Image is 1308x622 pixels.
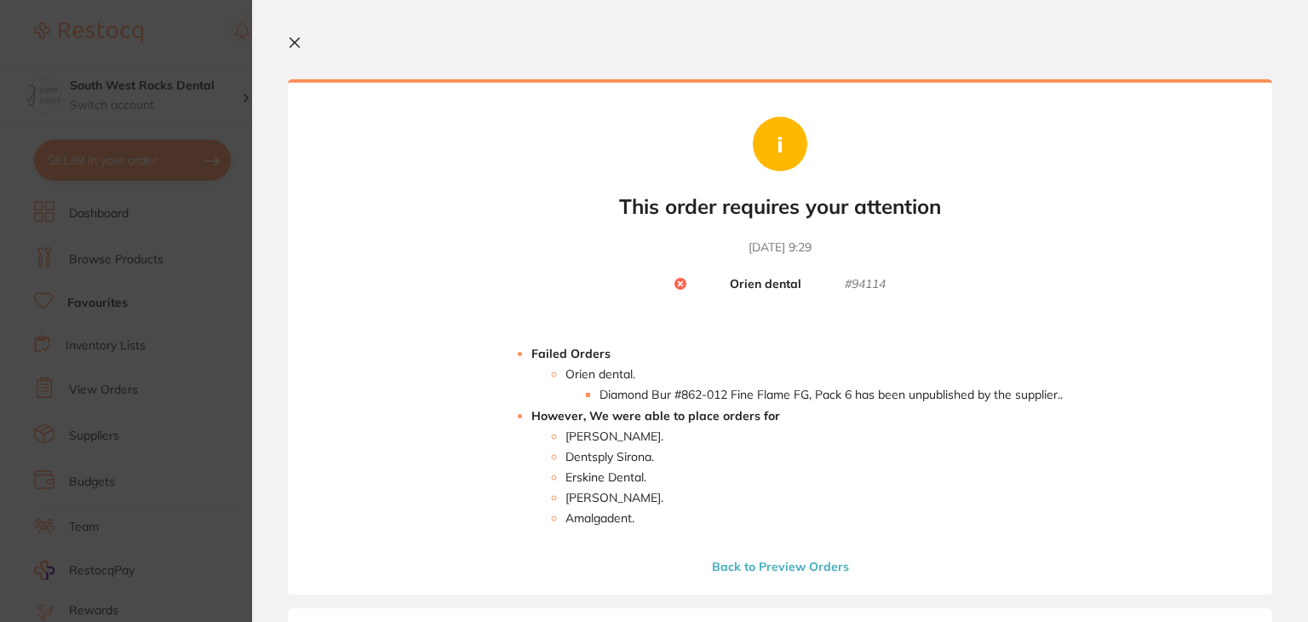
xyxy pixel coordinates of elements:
strong: However, We were able to place orders for [531,408,780,423]
li: Amalgadent . [565,511,1063,525]
li: [PERSON_NAME] . [565,491,1063,504]
li: Dentsply Sirona . [565,450,1063,464]
small: # 94114 [845,277,886,292]
time: [DATE] 9:29 [749,239,812,256]
li: Erskine Dental . [565,470,1063,484]
b: This order requires your attention [619,194,941,219]
button: Back to Preview Orders [707,559,854,574]
b: Orien dental [730,277,801,292]
strong: Failed Orders [531,346,611,361]
li: Diamond Bur #862-012 Fine Flame FG, Pack 6 has been unpublished by the supplier. . [599,388,1063,401]
li: Orien dental . [565,367,1063,401]
li: [PERSON_NAME] . [565,429,1063,443]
